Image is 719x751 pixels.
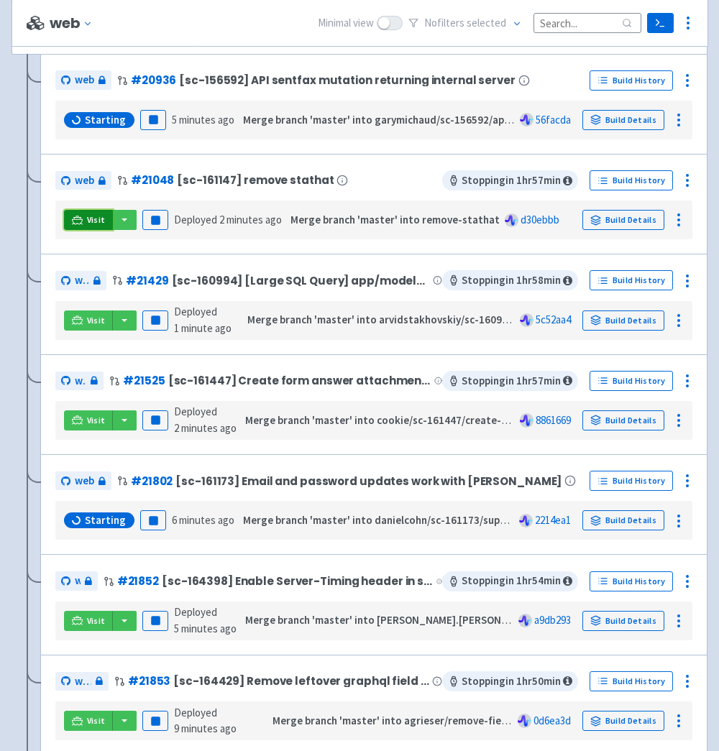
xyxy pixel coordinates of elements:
span: Stopping in 1 hr 54 min [442,571,578,591]
button: Pause [142,410,168,430]
a: Build History [590,471,673,491]
a: web [55,471,111,491]
span: web [75,673,91,690]
span: [sc-160994] [Large SQL Query] app/models/user.rb:1311 [172,275,430,287]
button: web [50,15,99,32]
a: Build Details [582,410,664,430]
span: Visit [87,214,106,226]
a: Visit [64,210,113,230]
span: Starting [85,113,126,127]
time: 6 minutes ago [172,513,234,527]
time: 5 minutes ago [172,113,234,126]
a: Terminal [647,13,674,33]
span: Deployed [174,305,232,335]
time: 2 minutes ago [174,421,237,435]
time: 2 minutes ago [219,213,282,226]
a: Build Details [582,110,664,130]
span: Deployed [174,706,237,736]
a: #20936 [131,73,176,88]
a: web [55,571,98,591]
span: Deployed [174,213,282,226]
span: [sc-164429] Remove leftover graphql field tracing [173,675,429,687]
span: Stopping in 1 hr 57 min [442,170,578,190]
button: Pause [140,510,166,530]
span: web [75,172,94,189]
a: Build History [590,70,673,91]
span: Visit [87,315,106,326]
span: Starting [85,513,126,527]
strong: Merge branch 'master' into arvidstakhovskiy/sc-160994/large-sql-has-courses [247,313,623,326]
time: 5 minutes ago [174,622,237,635]
a: #21525 [123,373,165,388]
a: #21048 [131,172,174,188]
a: #21852 [117,573,159,589]
span: web [75,72,94,88]
a: 56facda [536,113,571,126]
a: #21853 [128,673,170,688]
a: #21802 [131,474,173,489]
a: a9db293 [534,613,571,627]
a: Build Details [582,310,664,331]
strong: Merge branch 'master' into cookie/sc-161447/create-form-answer-image-upload-url-endpoint [245,413,700,427]
a: d30ebbb [521,213,559,226]
a: Build History [590,270,673,290]
strong: Merge branch 'master' into danielcohn/sc-161173/support-email-and-pw-updates [243,513,636,527]
a: Build Details [582,210,664,230]
span: Minimal view [318,15,374,32]
time: 9 minutes ago [174,722,237,735]
span: web [75,573,81,589]
span: Stopping in 1 hr 58 min [442,270,578,290]
time: 1 minute ago [174,321,232,335]
span: [sc-161147] remove stathat [177,174,334,186]
span: web [75,272,89,289]
span: selected [467,16,506,29]
span: [sc-161447] Create form answer attachment upload url endpoint [168,374,431,387]
a: Visit [64,611,113,631]
a: Visit [64,310,113,331]
span: Deployed [174,405,237,435]
strong: Merge branch 'master' into remove-stathat [290,213,500,226]
span: Visit [87,615,106,627]
button: Pause [142,210,168,230]
a: web [55,70,111,90]
a: Build History [590,371,673,391]
button: Pause [140,110,166,130]
a: web [55,372,104,391]
span: web [75,373,86,390]
a: 2214ea1 [535,513,571,527]
a: web [55,672,109,691]
a: #21429 [126,273,168,288]
span: Deployed [174,605,237,635]
button: Pause [142,711,168,731]
span: [sc-164398] Enable Server-Timing header in staging and add performance tuning documentation [162,575,434,587]
span: [sc-161173] Email and password updates work with [PERSON_NAME] [175,475,562,487]
button: Pause [142,310,168,331]
a: web [55,271,106,290]
span: Visit [87,715,106,727]
a: Build Details [582,510,664,530]
input: Search... [533,13,641,32]
strong: Merge branch 'master' into agrieser/remove-field-tracing [273,714,550,727]
span: No filter s [424,15,506,32]
a: Build History [590,671,673,691]
button: Pause [142,611,168,631]
span: [sc-156592] API sentfax mutation returning internal server [179,74,515,86]
span: Stopping in 1 hr 50 min [442,671,578,691]
span: Visit [87,415,106,426]
a: 5c52aa4 [536,313,571,326]
span: Stopping in 1 hr 57 min [442,371,578,391]
a: Build Details [582,711,664,731]
span: web [75,473,94,489]
a: Visit [64,410,113,430]
a: Build History [590,571,673,591]
a: Build History [590,170,673,190]
a: Visit [64,711,113,731]
a: 0d6ea3d [533,714,571,727]
a: 8861669 [536,413,571,427]
a: web [55,171,111,190]
a: Build Details [582,611,664,631]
